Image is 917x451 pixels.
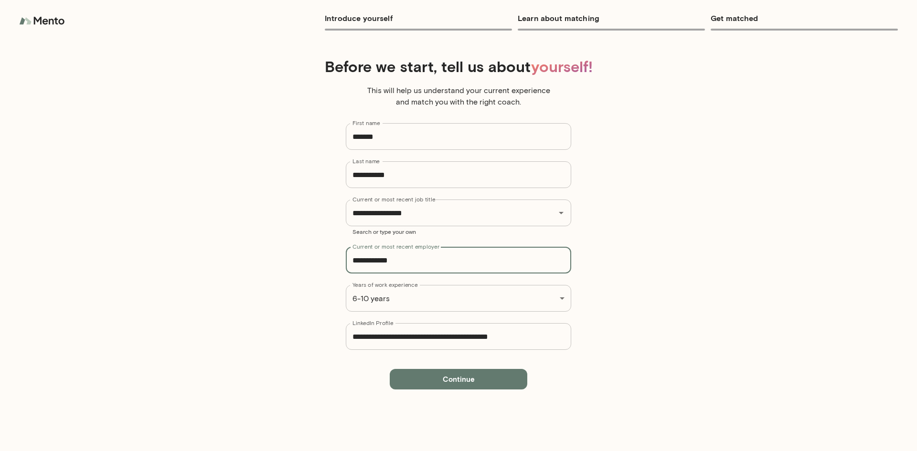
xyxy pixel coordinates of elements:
[99,57,818,75] h4: Before we start, tell us about
[352,228,565,235] p: Search or type your own
[352,195,435,203] label: Current or most recent job title
[711,11,898,25] h6: Get matched
[363,85,554,108] p: This will help us understand your current experience and match you with the right coach.
[352,281,418,289] label: Years of work experience
[531,57,593,75] span: yourself!
[352,119,380,127] label: First name
[352,157,380,165] label: Last name
[554,206,568,220] button: Open
[346,285,571,312] div: 6-10 years
[352,319,394,327] label: LinkedIn Profile
[518,11,705,25] h6: Learn about matching
[390,369,527,389] button: Continue
[352,242,439,251] label: Current or most recent employer
[325,11,512,25] h6: Introduce yourself
[19,11,67,31] img: logo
